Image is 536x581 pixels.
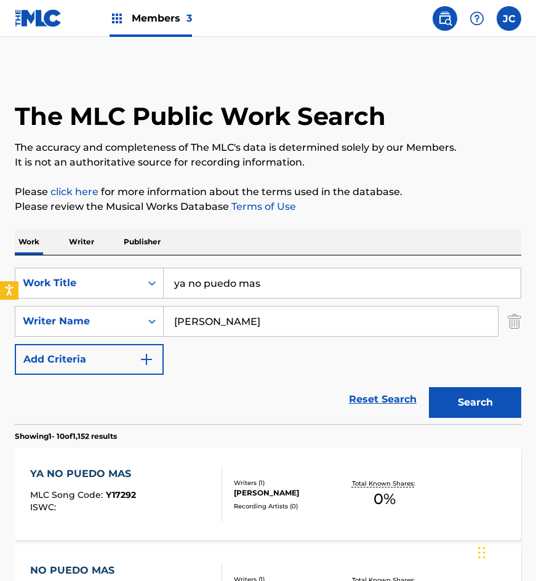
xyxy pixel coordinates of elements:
span: Y17292 [106,489,136,500]
iframe: Chat Widget [474,522,536,581]
div: Recording Artists ( 0 ) [234,502,342,511]
a: Terms of Use [229,201,296,212]
p: Writer [65,229,98,255]
img: 9d2ae6d4665cec9f34b9.svg [139,352,154,367]
h1: The MLC Public Work Search [15,101,386,132]
img: help [470,11,484,26]
div: User Menu [497,6,521,31]
span: 3 [186,12,192,24]
div: Arrastrar [478,534,486,571]
p: Please review the Musical Works Database [15,199,521,214]
div: [PERSON_NAME] [234,487,342,499]
div: Writer Name [23,314,134,329]
img: search [438,11,452,26]
p: Total Known Shares: [352,479,418,488]
button: Search [429,387,521,418]
div: Writers ( 1 ) [234,478,342,487]
button: Add Criteria [15,344,164,375]
img: MLC Logo [15,9,62,27]
span: Members [132,11,192,25]
a: YA NO PUEDO MASMLC Song Code:Y17292ISWC:Writers (1)[PERSON_NAME]Recording Artists (0)Total Known ... [15,448,521,540]
p: Publisher [120,229,164,255]
img: Delete Criterion [508,306,521,337]
span: MLC Song Code : [30,489,106,500]
p: It is not an authoritative source for recording information. [15,155,521,170]
p: Work [15,229,43,255]
a: Public Search [433,6,457,31]
p: Please for more information about the terms used in the database. [15,185,521,199]
span: ISWC : [30,502,59,513]
a: Reset Search [343,386,423,413]
div: NO PUEDO MAS [30,563,144,578]
img: Top Rightsholders [110,11,124,26]
form: Search Form [15,268,521,424]
div: Help [465,6,489,31]
a: click here [50,186,98,198]
p: Showing 1 - 10 of 1,152 results [15,431,117,442]
div: Widget de chat [474,522,536,581]
div: YA NO PUEDO MAS [30,467,137,481]
span: 0 % [374,488,396,510]
p: The accuracy and completeness of The MLC's data is determined solely by our Members. [15,140,521,155]
iframe: Resource Center [502,385,536,484]
div: Work Title [23,276,134,290]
